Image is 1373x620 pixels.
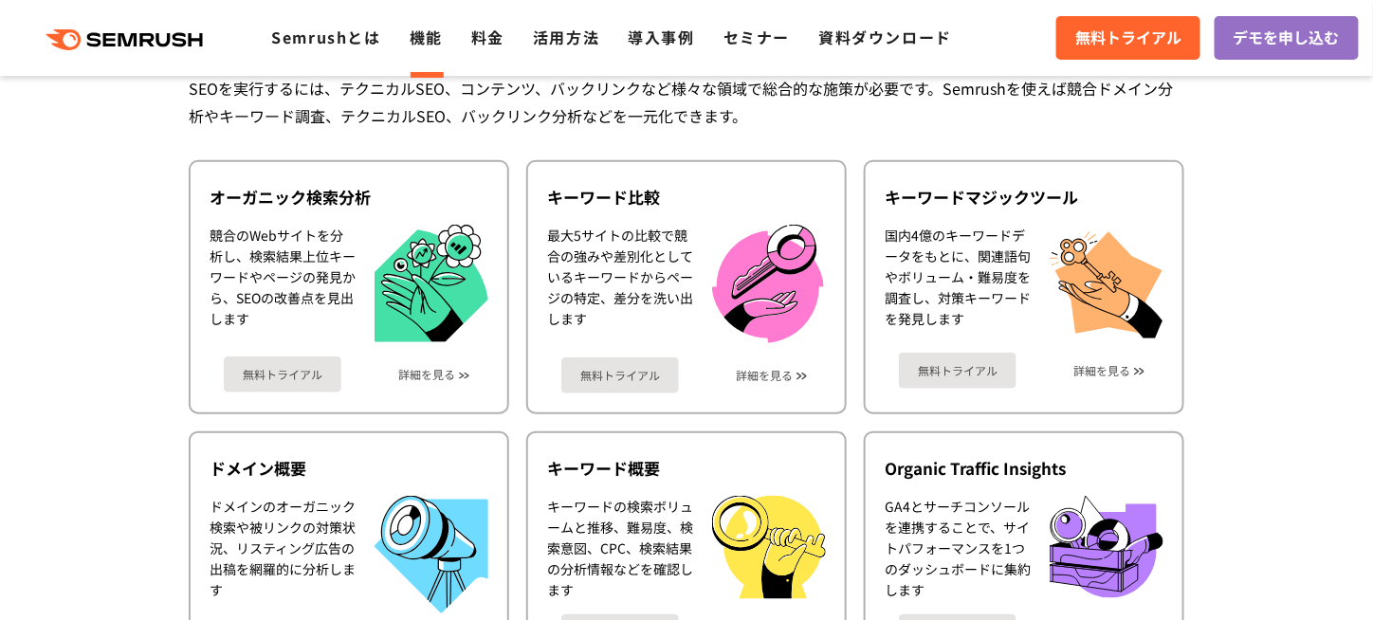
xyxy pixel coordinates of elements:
[547,457,826,480] div: キーワード概要
[210,186,488,209] div: オーガニック検索分析
[189,75,1184,130] div: SEOを実行するには、テクニカルSEO、コンテンツ、バックリンクなど様々な領域で総合的な施策が必要です。Semrushを使えば競合ドメイン分析やキーワード調査、テクニカルSEO、バックリンク分析...
[1056,16,1200,60] a: 無料トライアル
[712,225,824,343] img: キーワード比較
[375,496,488,613] img: ドメイン概要
[271,26,380,48] a: Semrushとは
[1234,26,1340,50] span: デモを申し込む
[818,26,952,48] a: 資料ダウンロード
[899,353,1016,389] a: 無料トライアル
[1050,225,1163,338] img: キーワードマジックツール
[210,225,356,343] div: 競合のWebサイトを分析し、検索結果上位キーワードやページの発見から、SEOの改善点を見出します
[1073,364,1130,377] a: 詳細を見る
[1215,16,1359,60] a: デモを申し込む
[723,26,790,48] a: セミナー
[736,369,793,382] a: 詳細を見る
[885,496,1031,600] div: GA4とサーチコンソールを連携することで、サイトパフォーマンスを1つのダッシュボードに集約します
[885,225,1031,338] div: 国内4億のキーワードデータをもとに、関連語句やボリューム・難易度を調査し、対策キーワードを発見します
[210,496,356,613] div: ドメインのオーガニック検索や被リンクの対策状況、リスティング広告の出稿を網羅的に分析します
[398,368,455,381] a: 詳細を見る
[547,186,826,209] div: キーワード比較
[885,457,1163,480] div: Organic Traffic Insights
[533,26,599,48] a: 活用方法
[712,496,826,599] img: キーワード概要
[547,225,693,343] div: 最大5サイトの比較で競合の強みや差別化としているキーワードからページの特定、差分を洗い出します
[471,26,504,48] a: 料金
[210,457,488,480] div: ドメイン概要
[547,496,693,600] div: キーワードの検索ボリュームと推移、難易度、検索意図、CPC、検索結果の分析情報などを確認します
[1075,26,1181,50] span: 無料トライアル
[375,225,488,343] img: オーガニック検索分析
[410,26,443,48] a: 機能
[629,26,695,48] a: 導入事例
[885,186,1163,209] div: キーワードマジックツール
[561,357,679,393] a: 無料トライアル
[224,356,341,392] a: 無料トライアル
[1050,496,1163,598] img: Organic Traffic Insights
